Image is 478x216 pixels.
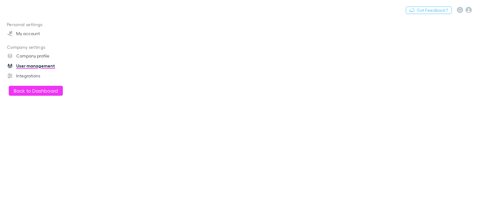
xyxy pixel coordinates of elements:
p: Personal settings [1,21,82,29]
p: Company settings [1,44,82,51]
button: Back to Dashboard [9,86,63,96]
button: Got Feedback? [406,7,452,14]
a: My account [1,29,82,39]
a: Integrations [1,71,82,81]
a: Company profile [1,51,82,61]
a: User management [1,61,82,71]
